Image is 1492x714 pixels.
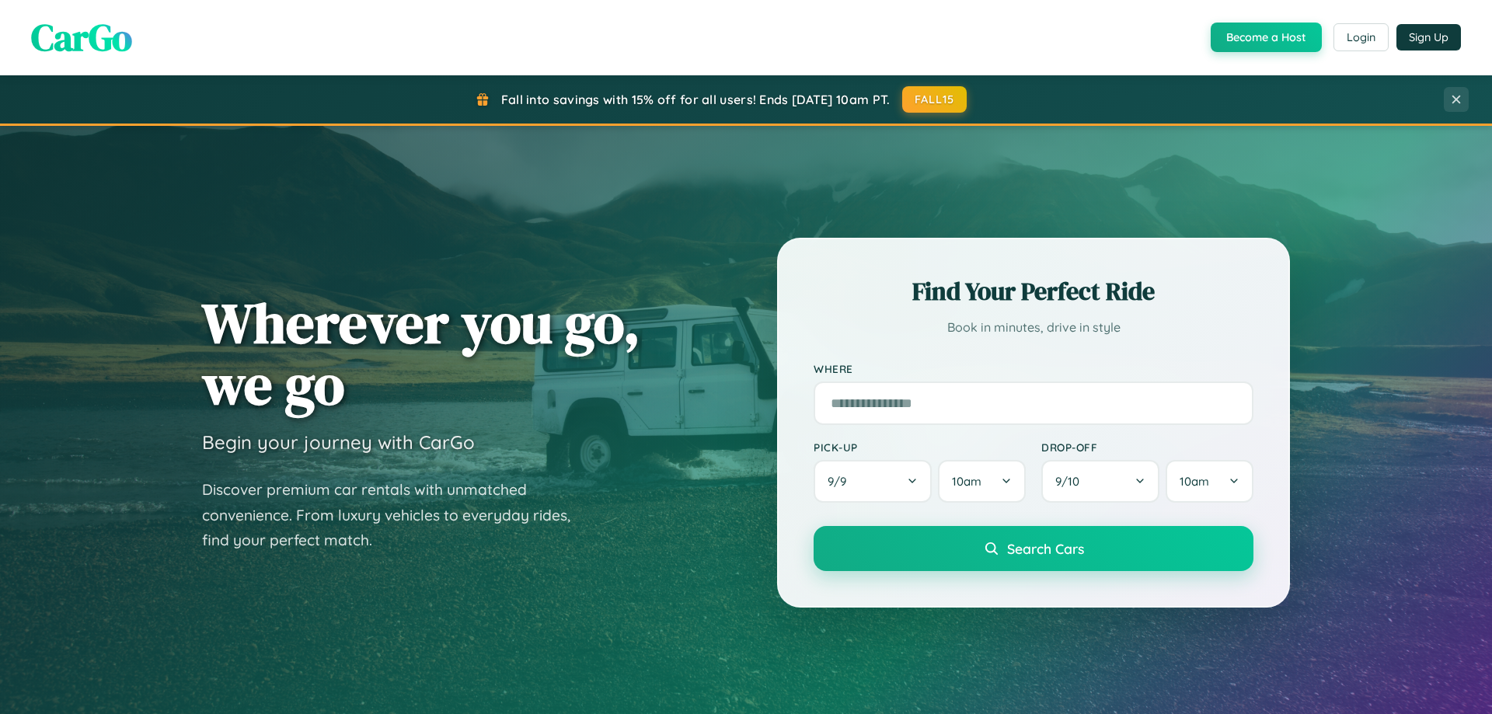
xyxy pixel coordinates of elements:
[202,430,475,454] h3: Begin your journey with CarGo
[31,12,132,63] span: CarGo
[814,460,932,503] button: 9/9
[814,316,1253,339] p: Book in minutes, drive in style
[1211,23,1322,52] button: Become a Host
[814,274,1253,308] h2: Find Your Perfect Ride
[1166,460,1253,503] button: 10am
[814,362,1253,375] label: Where
[814,441,1026,454] label: Pick-up
[1041,441,1253,454] label: Drop-off
[501,92,891,107] span: Fall into savings with 15% off for all users! Ends [DATE] 10am PT.
[202,477,591,553] p: Discover premium car rentals with unmatched convenience. From luxury vehicles to everyday rides, ...
[202,292,640,415] h1: Wherever you go, we go
[952,474,981,489] span: 10am
[828,474,854,489] span: 9 / 9
[1007,540,1084,557] span: Search Cars
[1333,23,1389,51] button: Login
[814,526,1253,571] button: Search Cars
[1041,460,1159,503] button: 9/10
[902,86,967,113] button: FALL15
[1396,24,1461,51] button: Sign Up
[1055,474,1087,489] span: 9 / 10
[1180,474,1209,489] span: 10am
[938,460,1026,503] button: 10am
